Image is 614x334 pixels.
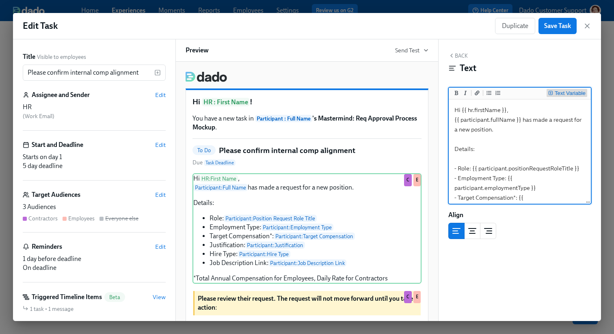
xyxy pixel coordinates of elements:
h6: Preview [186,46,209,55]
h4: Text [460,62,476,74]
h6: Reminders [32,242,62,251]
h1: Edit Task [23,20,58,32]
div: Text Variable [555,91,586,96]
div: HiHR:First Name, Participant:Full Namehas made a request for a new position. Details: Role:Partic... [192,173,422,284]
button: Add bold text [452,89,460,97]
textarea: Hi {{ hr.firstName }}, {{ participant.fullName }} has made a request for a new position. Details:... [450,101,589,284]
svg: Center [467,226,477,236]
button: Edit [155,91,166,99]
span: Beta [104,294,125,300]
div: Used by Employees audience [413,291,421,303]
span: Visible to employees [37,53,86,61]
button: Edit [155,243,166,251]
button: Insert Text Variable [547,89,587,97]
div: Block ID: c18-Oeyipo [448,246,591,254]
span: ( Work Email ) [23,113,54,120]
button: left aligned [448,223,465,239]
div: text alignment [448,223,496,239]
h6: Start and Deadline [32,140,83,149]
div: Employees [68,215,95,222]
label: Title [23,52,35,61]
span: Save Task [544,22,571,30]
svg: Left [452,226,461,236]
div: Everyone else [105,215,138,222]
button: Save Task [538,18,577,34]
h1: Hi ! [192,97,422,108]
span: 5 day deadline [23,162,63,170]
button: Add italic text [461,89,469,97]
button: Edit [155,141,166,149]
div: 1 day before deadline [23,254,166,263]
h6: Target Audiences [32,190,80,199]
span: Task Deadline [204,159,236,166]
div: 3 Audiences [23,203,166,211]
div: Please review their request. The request will not move forward until you take action:CE [192,290,422,316]
div: RemindersEdit1 day before deadlineOn deadline [23,242,166,282]
div: Target AudiencesEdit3 AudiencesContractorsEmployeesEveryone else [23,190,166,233]
button: Add a link [473,89,481,97]
svg: Insert text variable [154,69,161,76]
span: Participant : Full Name [255,115,312,122]
button: Edit [155,191,166,199]
span: Due [192,159,236,167]
span: HR : First Name [202,98,250,106]
div: Contractors [28,215,58,222]
h6: Triggered Timeline Items [32,293,102,302]
button: center aligned [464,223,480,239]
span: Duplicate [502,22,528,30]
label: Align [448,211,463,220]
button: right aligned [480,223,496,239]
button: Duplicate [495,18,535,34]
div: HR [23,103,166,112]
button: Add unordered list [485,89,493,97]
div: On deadline [23,263,166,272]
div: Assignee and SenderEditHR (Work Email) [23,91,166,131]
div: Used by Employees audience [413,174,421,186]
button: Add ordered list [494,89,502,97]
button: View [153,293,166,301]
svg: Right [483,226,493,236]
p: You have a new task in . [192,114,422,132]
div: Used by Contractors audience [404,291,412,303]
h5: Please confirm internal comp alignment [219,145,355,156]
strong: 's Mastermind: Req Approval Process Mockup [192,114,417,131]
div: Starts on day 1 [23,153,166,162]
div: Triggered Timeline ItemsBetaView1 task • 1 message [23,292,166,313]
span: 1 task • 1 message [30,305,74,313]
button: Back [448,52,468,59]
h6: Assignee and Sender [32,91,90,99]
div: Start and DeadlineEditStarts on day 15 day deadline [23,140,166,181]
div: Used by Contractors audience [404,174,412,186]
span: To Do [192,147,216,153]
button: Send Test [395,46,428,54]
